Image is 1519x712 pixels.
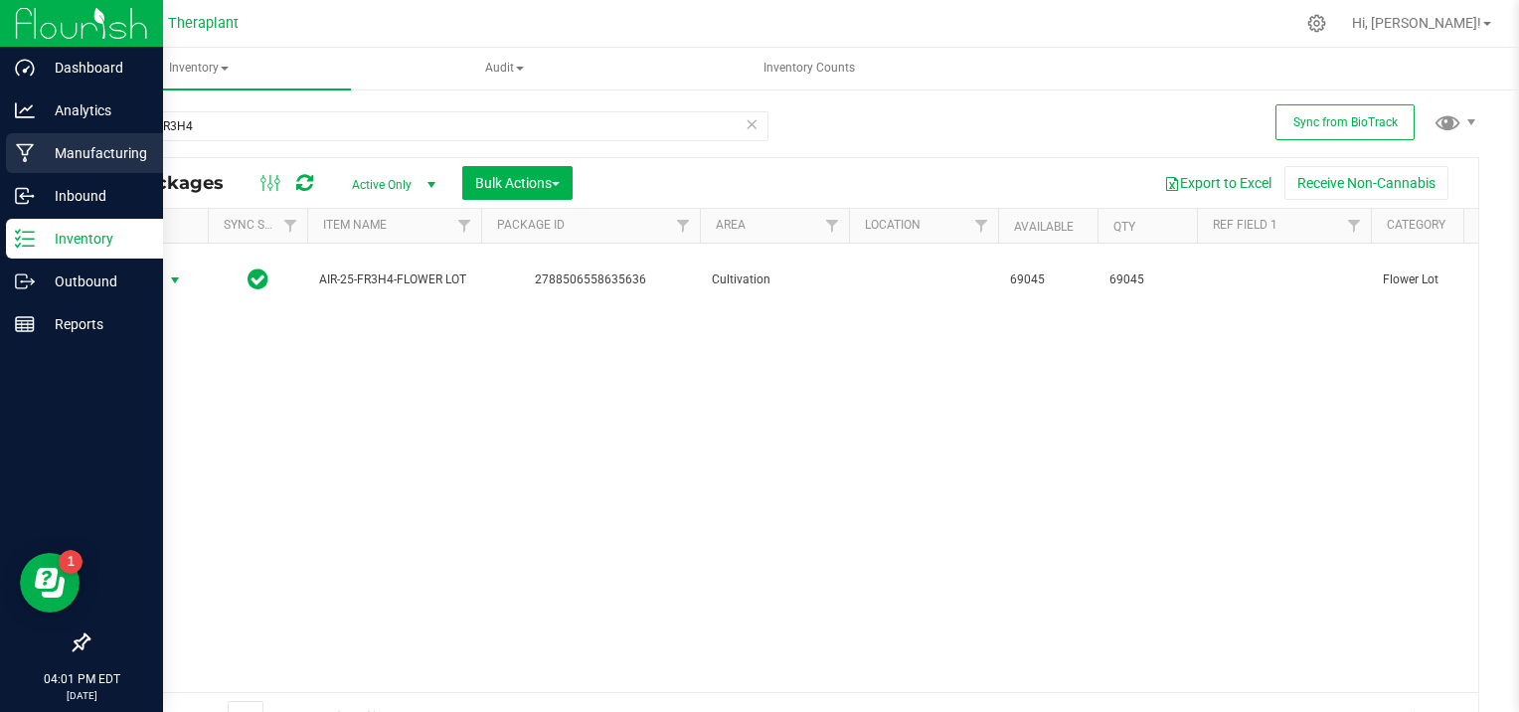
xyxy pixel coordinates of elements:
[1338,209,1371,243] a: Filter
[354,49,655,89] span: Audit
[353,48,656,89] a: Audit
[737,60,882,77] span: Inventory Counts
[448,209,481,243] a: Filter
[658,48,961,89] a: Inventory Counts
[59,550,83,574] iframe: Resource center unread badge
[35,141,154,165] p: Manufacturing
[35,269,154,293] p: Outbound
[9,670,154,688] p: 04:01 PM EDT
[35,184,154,208] p: Inbound
[1293,115,1398,129] span: Sync from BioTrack
[1010,270,1086,289] span: 69045
[1284,166,1448,200] button: Receive Non-Cannabis
[224,218,300,232] a: Sync Status
[274,209,307,243] a: Filter
[15,271,35,291] inline-svg: Outbound
[15,314,35,334] inline-svg: Reports
[667,209,700,243] a: Filter
[1014,220,1074,234] a: Available
[163,267,188,294] span: select
[462,166,573,200] button: Bulk Actions
[475,175,560,191] span: Bulk Actions
[1352,15,1481,31] span: Hi, [PERSON_NAME]!
[497,218,565,232] a: Package ID
[319,270,469,289] span: AIR-25-FR3H4-FLOWER LOT
[48,48,351,89] a: Inventory
[816,209,849,243] a: Filter
[35,227,154,251] p: Inventory
[323,218,387,232] a: Item Name
[35,98,154,122] p: Analytics
[478,270,703,289] div: 2788506558635636
[9,688,154,703] p: [DATE]
[15,229,35,249] inline-svg: Inventory
[103,172,244,194] span: All Packages
[1151,166,1284,200] button: Export to Excel
[35,312,154,336] p: Reports
[15,143,35,163] inline-svg: Manufacturing
[1109,270,1185,289] span: 69045
[15,58,35,78] inline-svg: Dashboard
[15,186,35,206] inline-svg: Inbound
[1275,104,1415,140] button: Sync from BioTrack
[865,218,921,232] a: Location
[35,56,154,80] p: Dashboard
[168,15,239,32] span: Theraplant
[1213,218,1277,232] a: Ref Field 1
[716,218,746,232] a: Area
[965,209,998,243] a: Filter
[248,266,268,293] span: In Sync
[87,111,768,141] input: Search Package ID, Item Name, SKU, Lot or Part Number...
[15,100,35,120] inline-svg: Analytics
[745,111,759,137] span: Clear
[20,553,80,613] iframe: Resource center
[1387,218,1445,232] a: Category
[712,270,837,289] span: Cultivation
[1304,14,1329,33] div: Manage settings
[1113,220,1135,234] a: Qty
